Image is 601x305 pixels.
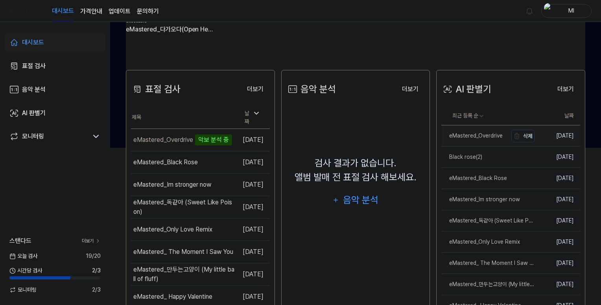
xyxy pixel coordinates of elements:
[441,232,535,252] a: eMastered_Only Love Remix
[9,266,42,275] span: 시간당 검사
[131,107,235,129] th: 제목
[441,238,520,246] div: eMastered_Only Love Remix
[5,104,105,123] a: AI 판별기
[195,134,232,145] div: 악보 분석 중
[441,210,535,231] a: eMastered_독같아 (Sweet Like Poison)
[241,81,270,97] button: 더보기
[544,3,553,19] img: profile
[441,168,535,189] a: eMastered_Black Rose
[80,7,102,16] button: 가격안내
[5,33,105,52] a: 대시보드
[133,292,212,301] div: eMastered_ Happy Valentine
[137,7,159,16] a: 문의하기
[235,151,270,173] td: [DATE]
[133,180,211,189] div: eMastered_Im stronger now
[52,0,74,22] a: 대시보드
[441,125,507,146] a: eMastered_Overdrive
[126,24,214,35] div: eMastered_다가오다(Open Heart)
[535,147,580,168] td: [DATE]
[22,132,44,141] div: 모니터링
[295,156,417,184] div: 검사 결과가 없습니다. 앨범 발매 전 표절 검사 해보세요.
[92,266,101,275] span: 2 / 3
[242,107,264,128] div: 날짜
[286,82,336,96] div: 음악 분석
[22,61,46,71] div: 표절 검사
[9,236,31,246] span: 스탠다드
[9,252,37,260] span: 오늘 검사
[441,189,535,210] a: eMastered_Im stronger now
[5,80,105,99] a: 음악 분석
[133,225,212,234] div: eMastered_Only Love Remix
[133,158,198,167] div: eMastered_Black Rose
[133,135,193,145] div: eMastered_Overdrive
[525,6,534,16] img: 알림
[441,195,520,204] div: eMastered_Im stronger now
[535,253,580,274] td: [DATE]
[9,286,37,294] span: 모니터링
[133,198,235,217] div: eMastered_독같아 (Sweet Like Poison)
[235,241,270,263] td: [DATE]
[535,107,580,125] th: 날짜
[441,82,491,96] div: AI 판별기
[441,217,535,225] div: eMastered_독같아 (Sweet Like Poison)
[441,259,535,267] div: eMastered_ The Moment I Saw You
[535,274,580,295] td: [DATE]
[441,280,535,288] div: eMastered_만두는고양이 (My little ball of fluff)
[441,253,535,274] a: eMastered_ The Moment I Saw You
[82,237,101,244] a: 더보기
[441,174,507,182] div: eMastered_Black Rose
[109,7,131,16] a: 업데이트
[131,82,181,96] div: 표절 검사
[541,4,592,18] button: profileMl
[535,189,580,210] td: [DATE]
[235,173,270,196] td: [DATE]
[22,38,44,47] div: 대시보드
[22,85,46,94] div: 음악 분석
[511,130,535,142] button: 삭제
[556,6,586,15] div: Ml
[441,274,535,295] a: eMastered_만두는고양이 (My little ball of fluff)
[235,129,270,151] td: [DATE]
[535,232,580,253] td: [DATE]
[441,147,535,167] a: Black rose(2)
[92,286,101,294] span: 2 / 3
[86,252,101,260] span: 19 / 20
[235,263,270,285] td: [DATE]
[133,265,235,284] div: eMastered_만두는고양이 (My little ball of fluff)
[342,193,379,208] div: 음악 분석
[535,210,580,232] td: [DATE]
[551,81,580,97] button: 더보기
[235,218,270,241] td: [DATE]
[396,81,425,97] button: 더보기
[535,168,580,189] td: [DATE]
[327,191,384,209] button: 음악 분석
[512,131,522,141] img: delete
[441,132,503,140] div: eMastered_Overdrive
[235,196,270,218] td: [DATE]
[9,132,88,141] a: 모니터링
[441,153,482,161] div: Black rose(2)
[5,57,105,75] a: 표절 검사
[22,108,46,118] div: AI 판별기
[133,247,233,257] div: eMastered_ The Moment I Saw You
[535,125,580,147] td: [DATE]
